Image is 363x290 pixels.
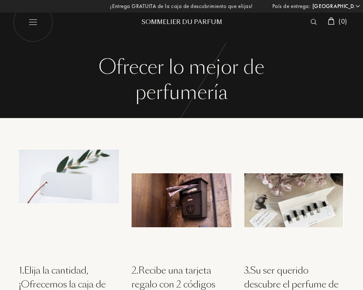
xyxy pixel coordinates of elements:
[339,17,347,26] span: ( 0 )
[19,150,119,204] img: gift_1.jpg
[131,18,232,27] div: Sommelier du Parfum
[13,80,350,105] div: perfumería
[272,2,310,11] span: País de entrega:
[132,173,231,227] img: gift_2.jpg
[13,2,53,42] img: burger_white.png
[310,19,317,25] img: search_icn_white.svg
[244,173,344,227] img: gift_3.jpg
[328,17,334,25] img: cart_white.svg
